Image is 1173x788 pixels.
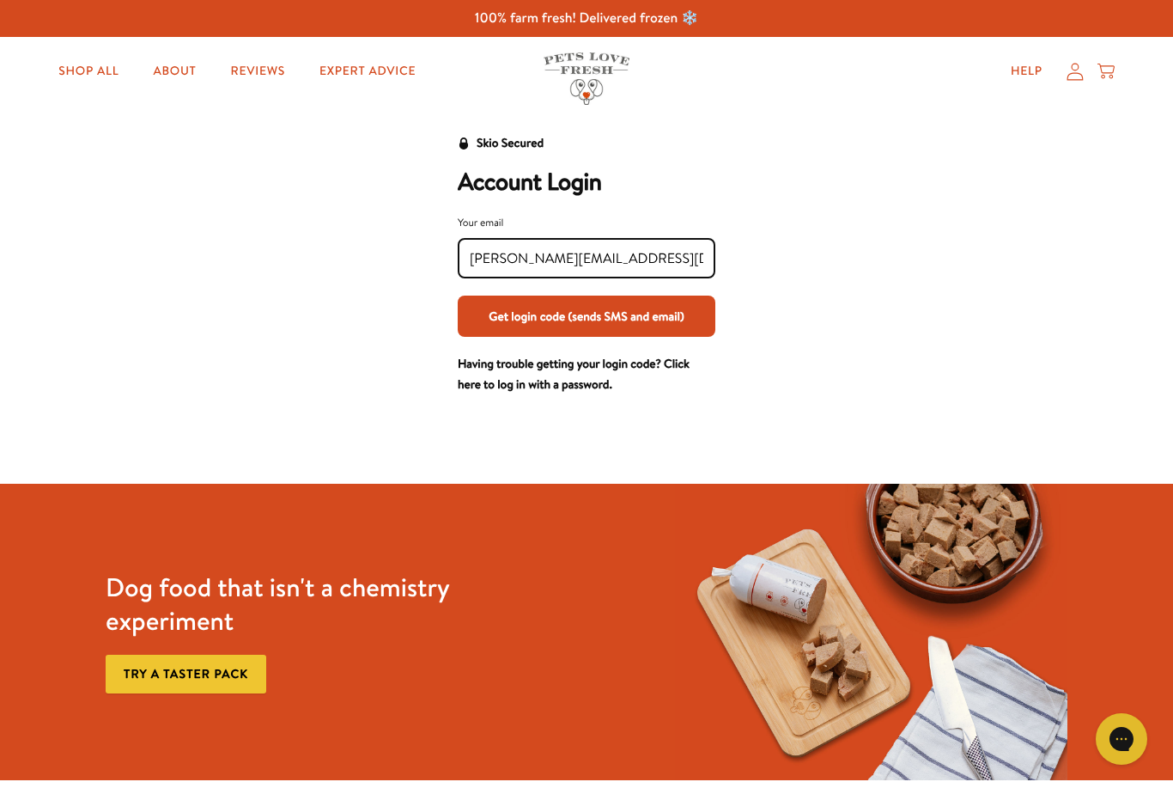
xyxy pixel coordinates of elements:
a: About [139,54,210,89]
input: Your email input field [470,249,703,268]
a: Having trouble getting your login code? Click here to log in with a password. [458,355,690,393]
img: Fussy [675,484,1067,780]
div: Your email [458,214,715,231]
a: Shop All [45,54,132,89]
a: Help [997,54,1056,89]
h3: Dog food that isn't a chemistry experiment [106,571,498,638]
button: Get login code (sends SMS and email) [458,296,715,337]
a: Expert Advice [306,54,429,89]
h2: Account Login [458,168,715,197]
a: Reviews [217,54,299,89]
svg: Security [458,137,470,150]
a: Skio Secured [458,133,544,168]
a: Try a taster pack [106,655,266,693]
iframe: Gorgias live chat messenger [1087,707,1156,771]
div: Skio Secured [477,133,544,154]
img: Pets Love Fresh [544,52,629,105]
